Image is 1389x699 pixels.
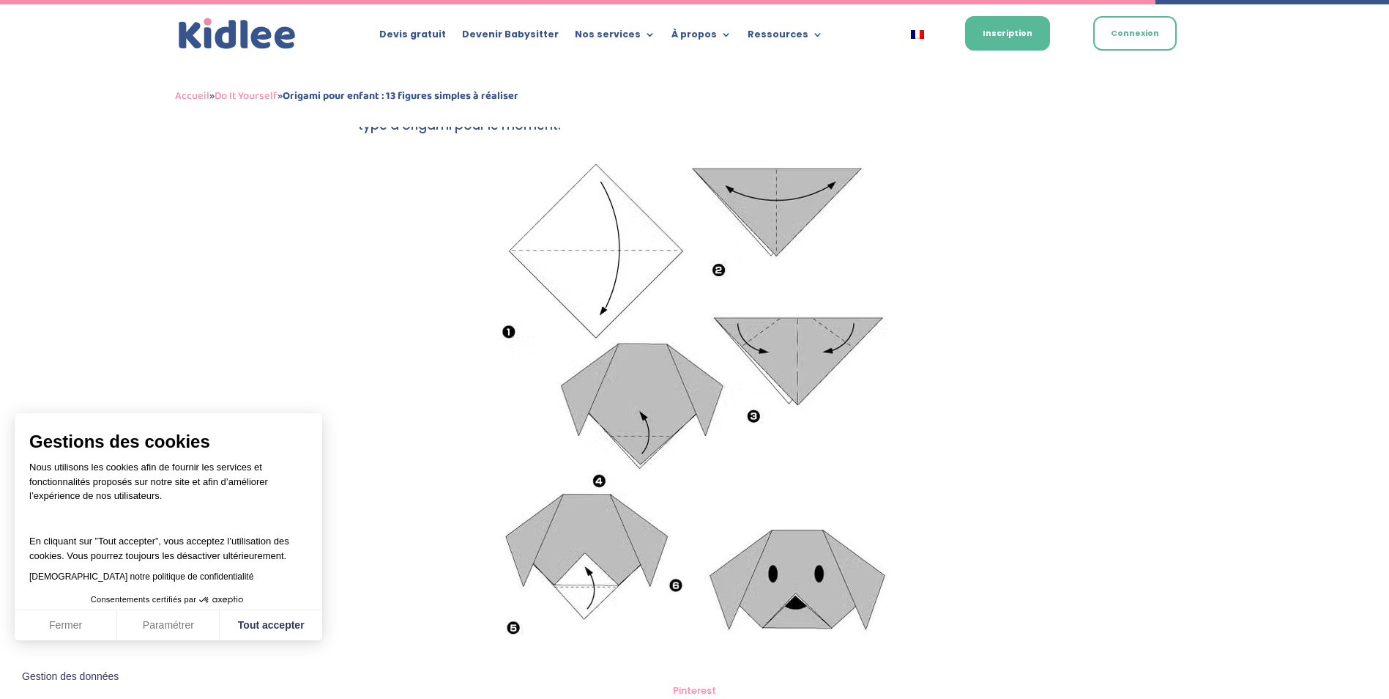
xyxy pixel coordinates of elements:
[22,670,119,684] span: Gestion des données
[283,87,518,105] strong: Origami pour enfant : 13 figures simples à réaliser
[117,610,220,641] button: Paramétrer
[175,87,518,105] span: » »
[215,87,278,105] a: Do It Yourself
[83,591,253,610] button: Consentements certifiés par
[29,460,308,513] p: Nous utilisons les cookies afin de fournir les services et fonctionnalités proposés sur notre sit...
[175,15,299,53] a: Kidlee Logo
[175,15,299,53] img: logo_kidlee_bleu
[488,149,901,676] img: Chien origami pour enfant à réaliser avec les enfants
[575,29,655,45] a: Nos services
[220,610,322,641] button: Tout accepter
[462,29,559,45] a: Devenir Babysitter
[199,578,243,622] svg: Axeptio
[748,29,823,45] a: Ressources
[29,572,253,582] a: [DEMOGRAPHIC_DATA] notre politique de confidentialité
[13,662,127,692] button: Fermer le widget sans consentement
[29,520,308,563] p: En cliquant sur ”Tout accepter”, vous acceptez l’utilisation des cookies. Vous pourrez toujours l...
[175,87,209,105] a: Accueil
[91,596,196,604] span: Consentements certifiés par
[379,29,446,45] a: Devis gratuit
[29,431,308,453] span: Gestions des cookies
[15,610,117,641] button: Fermer
[965,16,1050,51] a: Inscription
[1093,16,1177,51] a: Connexion
[671,29,731,45] a: À propos
[911,30,924,39] img: Français
[673,684,716,698] a: Pinterest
